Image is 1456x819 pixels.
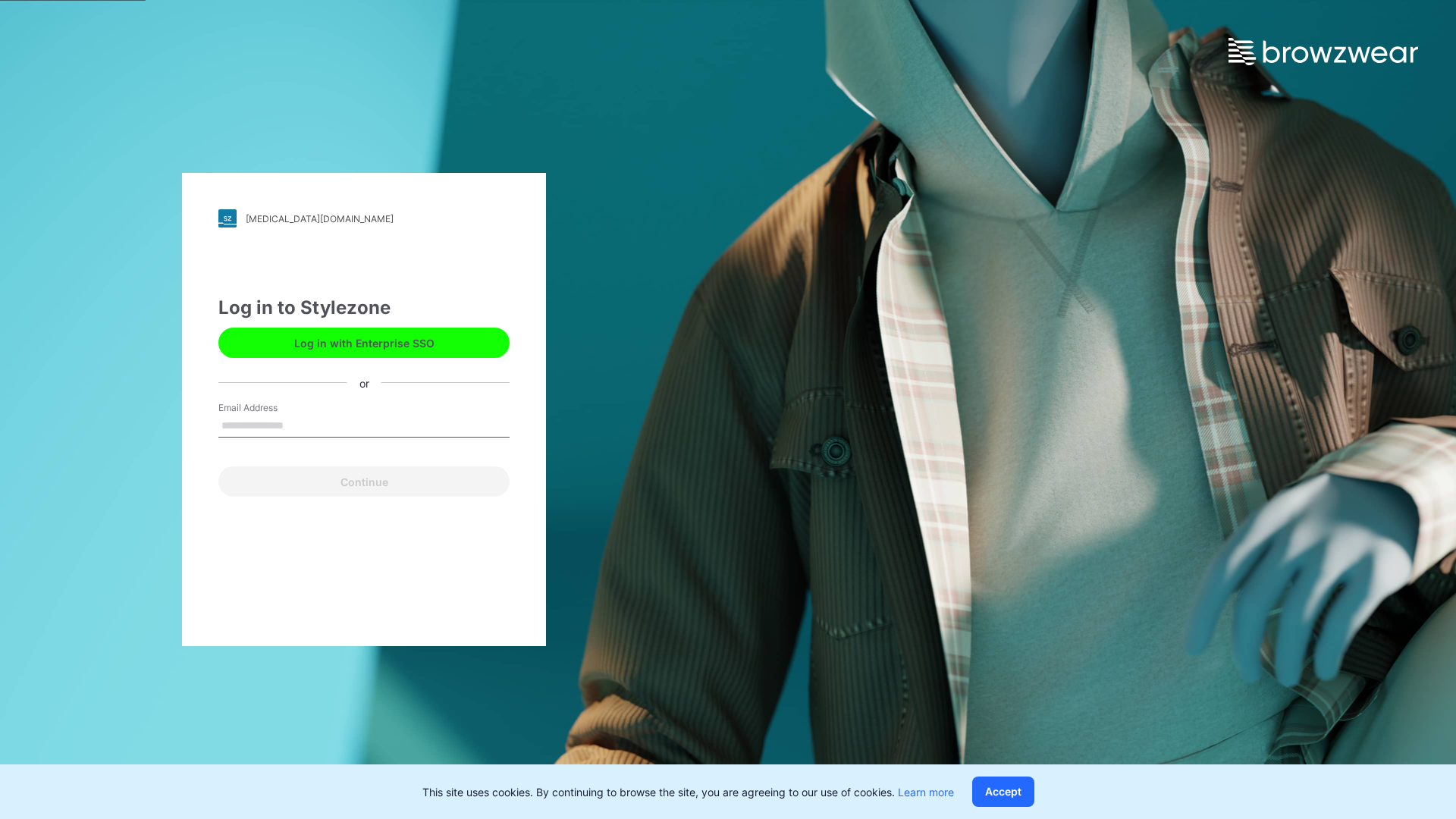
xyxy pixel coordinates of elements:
[218,401,325,415] label: Email Address
[1228,38,1418,65] img: browzwear-logo.e42bd6dac1945053ebaf764b6aa21510.svg
[218,328,510,358] button: Log in with Enterprise SSO
[218,209,510,227] a: [MEDICAL_DATA][DOMAIN_NAME]
[218,209,237,227] img: stylezone-logo.562084cfcfab977791bfbf7441f1a819.svg
[347,375,381,391] div: or
[422,784,954,800] p: This site uses cookies. By continuing to browse the site, you are agreeing to our use of cookies.
[972,777,1034,807] button: Accept
[218,294,510,322] div: Log in to Stylezone
[898,786,954,799] a: Learn more
[246,213,394,224] div: [MEDICAL_DATA][DOMAIN_NAME]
